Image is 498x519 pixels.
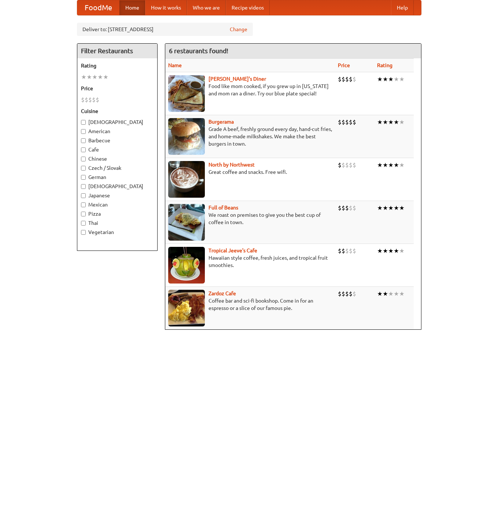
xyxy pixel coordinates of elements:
[209,248,257,253] a: Tropical Jeeve's Cafe
[383,161,388,169] li: ★
[81,96,85,104] li: $
[81,201,154,208] label: Mexican
[388,204,394,212] li: ★
[345,290,349,298] li: $
[168,118,205,155] img: burgerama.jpg
[342,204,345,212] li: $
[81,230,86,235] input: Vegetarian
[168,204,205,241] img: beans.jpg
[394,161,399,169] li: ★
[81,129,86,134] input: American
[349,204,353,212] li: $
[377,290,383,298] li: ★
[209,205,238,211] a: Full of Beans
[399,75,405,83] li: ★
[353,118,356,126] li: $
[353,290,356,298] li: $
[391,0,414,15] a: Help
[145,0,187,15] a: How it works
[338,62,350,68] a: Price
[394,290,399,298] li: ★
[377,118,383,126] li: ★
[81,138,86,143] input: Barbecue
[345,247,349,255] li: $
[377,75,383,83] li: ★
[77,44,157,58] h4: Filter Restaurants
[226,0,270,15] a: Recipe videos
[399,290,405,298] li: ★
[345,75,349,83] li: $
[342,290,345,298] li: $
[388,290,394,298] li: ★
[394,118,399,126] li: ★
[168,168,332,176] p: Great coffee and snacks. Free wifi.
[209,290,236,296] a: Zardoz Cafe
[97,73,103,81] li: ★
[81,192,154,199] label: Japanese
[388,118,394,126] li: ★
[168,247,205,284] img: jeeves.jpg
[388,75,394,83] li: ★
[168,161,205,198] img: north.jpg
[394,75,399,83] li: ★
[345,204,349,212] li: $
[81,175,86,180] input: German
[342,118,345,126] li: $
[338,161,342,169] li: $
[394,247,399,255] li: ★
[81,193,86,198] input: Japanese
[81,173,154,181] label: German
[81,183,154,190] label: [DEMOGRAPHIC_DATA]
[349,161,353,169] li: $
[383,118,388,126] li: ★
[353,75,356,83] li: $
[383,75,388,83] li: ★
[209,162,255,168] b: North by Northwest
[353,204,356,212] li: $
[81,210,154,218] label: Pizza
[338,247,342,255] li: $
[81,118,154,126] label: [DEMOGRAPHIC_DATA]
[81,120,86,125] input: [DEMOGRAPHIC_DATA]
[81,146,154,153] label: Cafe
[377,247,383,255] li: ★
[119,0,145,15] a: Home
[353,161,356,169] li: $
[187,0,226,15] a: Who we are
[81,212,86,216] input: Pizza
[168,125,332,147] p: Grade A beef, freshly ground every day, hand-cut fries, and home-made milkshakes. We make the bes...
[96,96,99,104] li: $
[81,164,154,172] label: Czech / Slovak
[388,161,394,169] li: ★
[399,118,405,126] li: ★
[81,229,154,236] label: Vegetarian
[81,85,154,92] h5: Price
[168,211,332,226] p: We roast on premises to give you the best cup of coffee in town.
[81,147,86,152] input: Cafe
[342,247,345,255] li: $
[92,73,97,81] li: ★
[168,297,332,312] p: Coffee bar and sci-fi bookshop. Come in for an espresso or a slice of our famous pie.
[81,155,154,162] label: Chinese
[349,118,353,126] li: $
[81,137,154,144] label: Barbecue
[388,247,394,255] li: ★
[81,107,154,115] h5: Cuisine
[394,204,399,212] li: ★
[168,254,332,269] p: Hawaiian style coffee, fresh juices, and tropical fruit smoothies.
[92,96,96,104] li: $
[353,247,356,255] li: $
[383,204,388,212] li: ★
[338,290,342,298] li: $
[168,290,205,326] img: zardoz.jpg
[86,73,92,81] li: ★
[209,119,234,125] a: Burgerama
[81,157,86,161] input: Chinese
[85,96,88,104] li: $
[209,76,266,82] a: [PERSON_NAME]'s Diner
[342,75,345,83] li: $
